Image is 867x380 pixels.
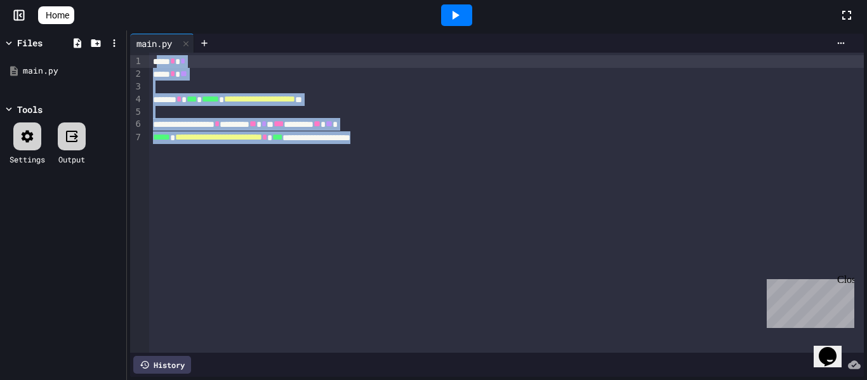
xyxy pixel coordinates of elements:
div: 7 [130,131,143,144]
div: 6 [130,118,143,131]
span: Home [46,9,69,22]
div: main.py [23,65,122,77]
div: History [133,356,191,374]
div: main.py [130,34,194,53]
div: main.py [130,37,178,50]
div: Output [58,154,85,165]
div: 5 [130,106,143,119]
iframe: chat widget [814,329,854,367]
div: Settings [10,154,45,165]
div: 1 [130,55,143,68]
iframe: chat widget [762,274,854,328]
div: 4 [130,93,143,106]
div: Chat with us now!Close [5,5,88,81]
div: 2 [130,68,143,81]
a: Home [38,6,74,24]
div: Files [17,36,43,49]
div: Tools [17,103,43,116]
div: 3 [130,81,143,93]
